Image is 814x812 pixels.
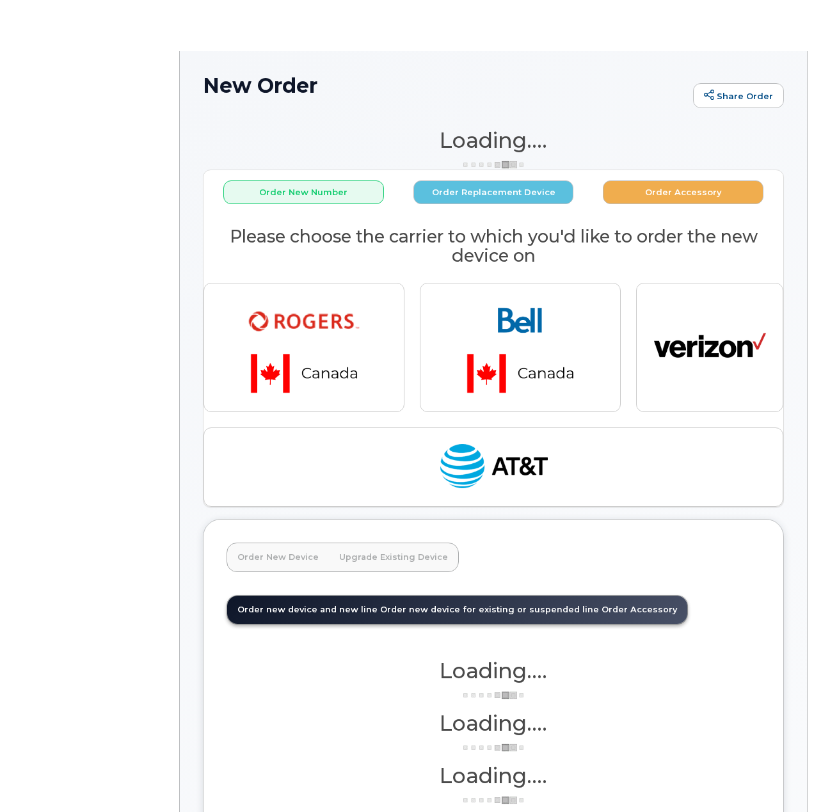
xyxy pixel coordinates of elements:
span: Order new device and new line [237,605,378,614]
img: at_t-fb3d24644a45acc70fc72cc47ce214d34099dfd970ee3ae2334e4251f9d920fd.png [438,438,550,496]
img: verizon-ab2890fd1dd4a6c9cf5f392cd2db4626a3dae38ee8226e09bcb5c993c4c79f81.png [654,319,766,376]
button: Order Accessory [603,180,763,204]
h1: Loading.... [227,764,760,787]
h1: New Order [203,74,687,97]
a: Upgrade Existing Device [329,543,458,571]
span: Order Accessory [602,605,677,614]
h1: Loading.... [203,129,784,152]
button: Order New Number [223,180,384,204]
img: ajax-loader-3a6953c30dc77f0bf724df975f13086db4f4c1262e45940f03d1251963f1bf2e.gif [461,160,525,170]
img: ajax-loader-3a6953c30dc77f0bf724df975f13086db4f4c1262e45940f03d1251963f1bf2e.gif [461,743,525,752]
span: Order new device for existing or suspended line [380,605,599,614]
img: ajax-loader-3a6953c30dc77f0bf724df975f13086db4f4c1262e45940f03d1251963f1bf2e.gif [461,795,525,805]
img: bell-18aeeabaf521bd2b78f928a02ee3b89e57356879d39bd386a17a7cccf8069aed.png [431,294,610,401]
h1: Loading.... [227,712,760,735]
img: rogers-ca223c9ac429c928173e45fab63b6fac0e59ea61a5e330916896b2875f56750f.png [214,294,394,401]
h2: Please choose the carrier to which you'd like to order the new device on [203,227,783,265]
a: Order New Device [227,543,329,571]
h1: Loading.... [227,659,760,682]
a: Share Order [693,83,784,109]
img: ajax-loader-3a6953c30dc77f0bf724df975f13086db4f4c1262e45940f03d1251963f1bf2e.gif [461,690,525,700]
button: Order Replacement Device [413,180,574,204]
